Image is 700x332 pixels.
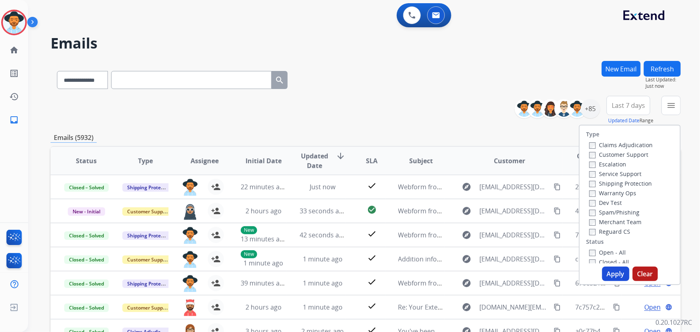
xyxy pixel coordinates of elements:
[398,206,580,215] span: Webform from [EMAIL_ADDRESS][DOMAIN_NAME] on [DATE]
[76,156,97,166] span: Status
[241,235,287,243] span: 13 minutes ago
[398,231,580,239] span: Webform from [EMAIL_ADDRESS][DOMAIN_NAME] on [DATE]
[589,181,596,187] input: Shipping Protection
[589,180,652,187] label: Shipping Protection
[64,255,109,264] span: Closed – Solved
[581,99,600,118] div: +85
[367,277,377,287] mat-icon: check
[589,218,641,226] label: Merchant Team
[589,141,653,149] label: Claims Adjudication
[589,160,626,168] label: Escalation
[398,182,580,191] span: Webform from [EMAIL_ADDRESS][DOMAIN_NAME] on [DATE]
[612,104,645,107] span: Last 7 days
[138,156,153,166] span: Type
[9,115,19,125] mat-icon: inbox
[575,182,699,191] span: 2c4e99c3-524e-4a21-915e-b0b970983e6e
[554,304,561,311] mat-icon: content_copy
[589,219,596,226] input: Merchant Team
[554,183,561,190] mat-icon: content_copy
[211,302,221,312] mat-icon: person_add
[303,303,343,312] span: 1 minute ago
[589,250,596,256] input: Open - All
[589,190,596,197] input: Warranty Ops
[462,254,472,264] mat-icon: explore
[182,299,198,316] img: agent-avatar
[644,302,661,312] span: Open
[191,156,219,166] span: Assignee
[398,303,484,312] span: Re: Your Extend Virtual Card
[666,101,676,110] mat-icon: menu
[633,267,658,281] button: Clear
[575,303,694,312] span: 7c757c2b-185c-456f-8b11-cccf8ebd2c36
[122,304,174,312] span: Customer Support
[480,206,550,216] span: [EMAIL_ADDRESS][DOMAIN_NAME]
[211,254,221,264] mat-icon: person_add
[300,206,347,215] span: 33 seconds ago
[645,83,681,89] span: Just now
[246,206,282,215] span: 2 hours ago
[64,231,109,240] span: Closed – Solved
[211,230,221,240] mat-icon: person_add
[589,228,630,235] label: Reguard CS
[241,279,287,287] span: 39 minutes ago
[589,170,641,178] label: Service Support
[462,230,472,240] mat-icon: explore
[480,278,550,288] span: [EMAIL_ADDRESS][DOMAIN_NAME]
[336,151,345,161] mat-icon: arrow_downward
[589,142,596,149] input: Claims Adjudication
[122,231,177,240] span: Shipping Protection
[182,179,198,196] img: agent-avatar
[211,182,221,192] mat-icon: person_add
[575,231,700,239] span: 758ea241-0e00-442e-86ed-a31751ab455e
[462,302,472,312] mat-icon: explore
[602,61,641,77] button: New Email
[3,11,25,34] img: avatar
[300,151,329,170] span: Updated Date
[367,205,377,215] mat-icon: check_circle
[409,156,433,166] span: Subject
[645,77,681,83] span: Last Updated:
[586,238,604,246] label: Status
[398,255,463,263] span: Addition information.
[246,303,282,312] span: 2 hours ago
[480,230,550,240] span: [EMAIL_ADDRESS][DOMAIN_NAME]
[665,304,672,311] mat-icon: language
[241,250,257,258] p: New
[182,227,198,244] img: agent-avatar
[122,279,177,288] span: Shipping Protection
[241,226,257,234] p: New
[608,117,639,124] button: Updated Date
[480,302,550,312] span: [DOMAIN_NAME][EMAIL_ADDRESS][DOMAIN_NAME]
[51,35,681,51] h2: Emails
[211,206,221,216] mat-icon: person_add
[9,69,19,78] mat-icon: list_alt
[480,254,550,264] span: [EMAIL_ADDRESS][DOMAIN_NAME]
[367,181,377,190] mat-icon: check
[367,229,377,239] mat-icon: check
[122,183,177,192] span: Shipping Protection
[398,279,580,287] span: Webform from [EMAIL_ADDRESS][DOMAIN_NAME] on [DATE]
[602,267,629,281] button: Apply
[575,151,621,170] span: Conversation ID
[366,156,377,166] span: SLA
[9,45,19,55] mat-icon: home
[554,255,561,263] mat-icon: content_copy
[182,251,198,268] img: agent-avatar
[64,183,109,192] span: Closed – Solved
[554,279,561,287] mat-icon: content_copy
[589,229,596,235] input: Reguard CS
[589,152,596,158] input: Customer Support
[300,231,347,239] span: 42 seconds ago
[554,207,561,215] mat-icon: content_copy
[589,210,596,216] input: Spam/Phishing
[246,156,282,166] span: Initial Date
[589,199,622,206] label: Dev Test
[589,209,639,216] label: Spam/Phishing
[589,171,596,178] input: Service Support
[589,162,596,168] input: Escalation
[575,279,699,287] span: 676e5218-d7aa-4850-b138-6f3eab75d9b7
[644,61,681,77] button: Refresh
[589,259,596,266] input: Closed - All
[655,318,692,327] p: 0.20.1027RC
[51,133,97,143] p: Emails (5932)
